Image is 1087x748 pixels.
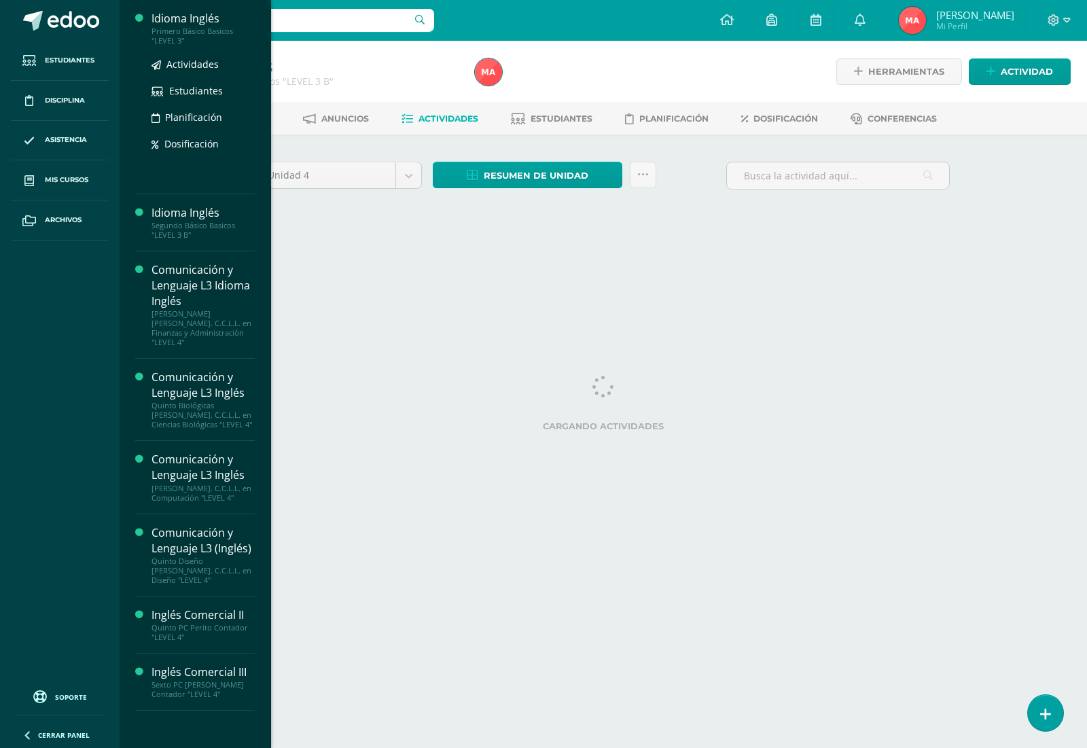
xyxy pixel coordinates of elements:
input: Busca la actividad aquí... [727,162,949,189]
span: Herramientas [868,59,944,84]
span: Estudiantes [45,55,94,66]
span: Conferencias [868,113,937,124]
a: Actividades [402,108,478,130]
a: Mis cursos [11,160,109,200]
a: Idioma InglésSegundo Básico Basicos "LEVEL 3 B" [152,205,255,240]
h1: Idioma Inglés [171,56,459,75]
a: Comunicación y Lenguaje L3 (Inglés)Quinto Diseño [PERSON_NAME]. C.C.L.L. en Diseño "LEVEL 4" [152,525,255,585]
a: Actividades [152,56,255,72]
span: Actividades [166,58,219,71]
div: Quinto Diseño [PERSON_NAME]. C.C.L.L. en Diseño "LEVEL 4" [152,556,255,585]
a: Dosificación [152,136,255,152]
div: Comunicación y Lenguaje L3 Inglés [152,370,255,401]
div: Quinto PC Perito Contador "LEVEL 4" [152,623,255,642]
span: Resumen de unidad [484,163,588,188]
span: Estudiantes [531,113,592,124]
img: 12ecad56ef4e52117aff8f81ddb9cf7f.png [899,7,926,34]
div: [PERSON_NAME] [PERSON_NAME]. C.C.L.L. en Finanzas y Administración "LEVEL 4" [152,309,255,347]
span: Anuncios [321,113,369,124]
div: Idioma Inglés [152,11,255,26]
div: [PERSON_NAME]. C.C.L.L. en Computación "LEVEL 4" [152,484,255,503]
a: Herramientas [836,58,962,85]
label: Cargando actividades [257,421,950,431]
input: Busca un usuario... [128,9,434,32]
a: Soporte [16,687,103,705]
img: 12ecad56ef4e52117aff8f81ddb9cf7f.png [475,58,502,86]
a: Unidad 4 [257,162,421,188]
a: Planificación [625,108,709,130]
div: Primero Básico Basicos "LEVEL 3" [152,26,255,46]
a: Comunicación y Lenguaje L3 InglésQuinto Biológicas [PERSON_NAME]. C.C.L.L. en Ciencias Biológicas... [152,370,255,429]
a: Anuncios [303,108,369,130]
a: Disciplina [11,81,109,121]
a: Comunicación y Lenguaje L3 Inglés[PERSON_NAME]. C.C.L.L. en Computación "LEVEL 4" [152,452,255,502]
a: Asistencia [11,121,109,161]
a: Archivos [11,200,109,241]
a: Estudiantes [152,83,255,99]
span: Dosificación [753,113,818,124]
span: Planificación [639,113,709,124]
div: Comunicación y Lenguaje L3 Idioma Inglés [152,262,255,309]
a: Planificación [152,109,255,125]
span: Soporte [55,692,87,702]
span: [PERSON_NAME] [936,8,1014,22]
div: Comunicación y Lenguaje L3 (Inglés) [152,525,255,556]
span: Cerrar panel [38,730,90,740]
span: Mis cursos [45,175,88,185]
div: Idioma Inglés [152,205,255,221]
span: Dosificación [164,137,219,150]
a: Idioma InglésPrimero Básico Basicos "LEVEL 3" [152,11,255,46]
span: Disciplina [45,95,85,106]
span: Asistencia [45,135,87,145]
span: Estudiantes [169,84,223,97]
a: Estudiantes [511,108,592,130]
span: Archivos [45,215,82,226]
span: Actividades [418,113,478,124]
div: Sexto PC [PERSON_NAME] Contador "LEVEL 4" [152,680,255,699]
a: Dosificación [741,108,818,130]
div: Inglés Comercial II [152,607,255,623]
div: Segundo Básico Basicos "LEVEL 3 B" [152,221,255,240]
a: Inglés Comercial IIISexto PC [PERSON_NAME] Contador "LEVEL 4" [152,664,255,699]
a: Comunicación y Lenguaje L3 Idioma Inglés[PERSON_NAME] [PERSON_NAME]. C.C.L.L. en Finanzas y Admin... [152,262,255,347]
a: Resumen de unidad [433,162,622,188]
span: Unidad 4 [268,162,385,188]
a: Inglés Comercial IIQuinto PC Perito Contador "LEVEL 4" [152,607,255,642]
div: Comunicación y Lenguaje L3 Inglés [152,452,255,483]
a: Estudiantes [11,41,109,81]
a: Actividad [969,58,1071,85]
div: Quinto Biológicas [PERSON_NAME]. C.C.L.L. en Ciencias Biológicas "LEVEL 4" [152,401,255,429]
span: Mi Perfil [936,20,1014,32]
span: Actividad [1001,59,1053,84]
a: Conferencias [851,108,937,130]
div: Segundo Básico Basicos 'LEVEL 3 B' [171,75,459,88]
div: Inglés Comercial III [152,664,255,680]
span: Planificación [165,111,222,124]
